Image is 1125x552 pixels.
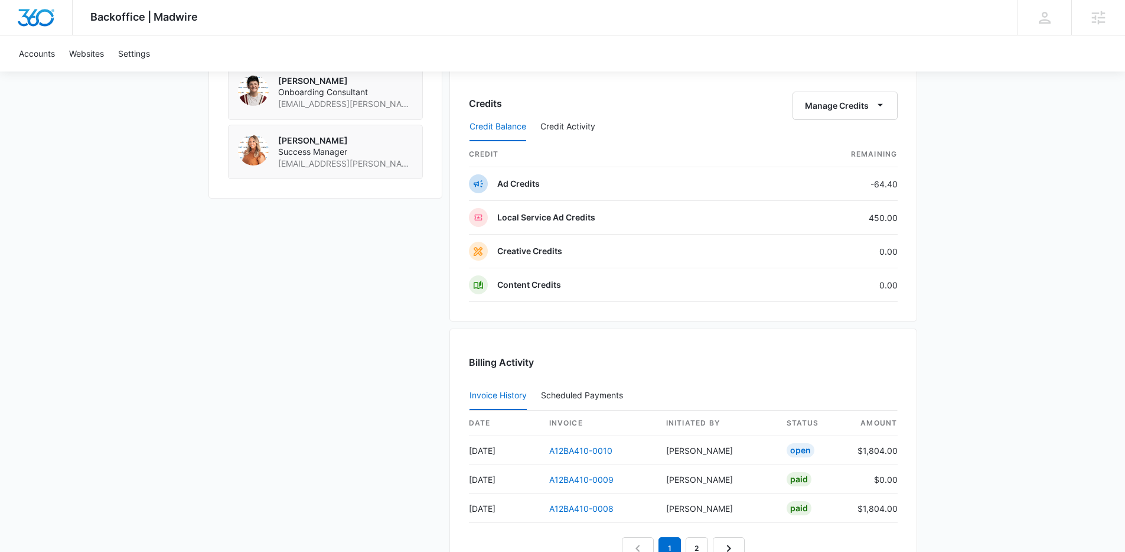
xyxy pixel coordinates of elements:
[469,411,540,436] th: date
[793,92,898,120] button: Manage Credits
[549,504,614,514] a: A12BA410-0008
[111,35,157,72] a: Settings
[540,113,595,141] button: Credit Activity
[278,86,413,98] span: Onboarding Consultant
[657,465,777,494] td: [PERSON_NAME]
[772,268,898,302] td: 0.00
[657,494,777,523] td: [PERSON_NAME]
[787,501,811,515] div: Paid
[90,11,198,23] span: Backoffice | Madwire
[549,446,612,456] a: A12BA410-0010
[848,411,898,436] th: amount
[12,35,62,72] a: Accounts
[62,35,111,72] a: Websites
[469,494,540,523] td: [DATE]
[497,212,595,223] p: Local Service Ad Credits
[238,135,269,165] img: Kenzie Ryan
[469,113,526,141] button: Credit Balance
[540,411,657,436] th: invoice
[772,167,898,201] td: -64.40
[469,142,772,167] th: credit
[657,436,777,465] td: [PERSON_NAME]
[541,391,628,400] div: Scheduled Payments
[657,411,777,436] th: Initiated By
[787,472,811,486] div: Paid
[772,142,898,167] th: Remaining
[469,96,502,111] h3: Credits
[777,411,848,436] th: status
[469,355,898,369] h3: Billing Activity
[278,135,413,147] p: [PERSON_NAME]
[497,279,561,291] p: Content Credits
[787,443,814,457] div: Open
[772,201,898,235] td: 450.00
[469,382,527,410] button: Invoice History
[278,98,413,110] span: [EMAIL_ADDRESS][PERSON_NAME][DOMAIN_NAME]
[848,494,898,523] td: $1,804.00
[549,475,614,485] a: A12BA410-0009
[238,75,269,106] img: Eryn Anderson
[772,235,898,268] td: 0.00
[497,178,540,190] p: Ad Credits
[469,436,540,465] td: [DATE]
[469,465,540,494] td: [DATE]
[848,436,898,465] td: $1,804.00
[848,465,898,494] td: $0.00
[278,75,413,87] p: [PERSON_NAME]
[497,245,562,257] p: Creative Credits
[278,158,413,170] span: [EMAIL_ADDRESS][PERSON_NAME][DOMAIN_NAME]
[278,146,413,158] span: Success Manager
